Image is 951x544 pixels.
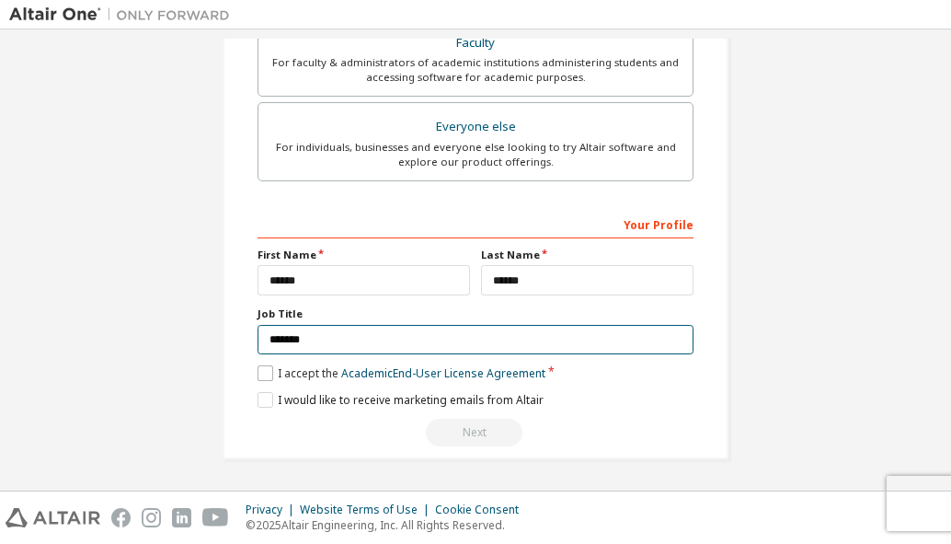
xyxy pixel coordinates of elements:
[111,508,131,527] img: facebook.svg
[269,30,682,56] div: Faculty
[246,503,300,517] div: Privacy
[6,508,100,527] img: altair_logo.svg
[481,248,693,262] label: Last Name
[341,365,545,381] a: Academic End-User License Agreement
[258,307,693,321] label: Job Title
[269,55,682,85] div: For faculty & administrators of academic institutions administering students and accessing softwa...
[9,6,239,24] img: Altair One
[269,140,682,169] div: For individuals, businesses and everyone else looking to try Altair software and explore our prod...
[258,365,545,381] label: I accept the
[246,517,530,533] p: © 2025 Altair Engineering, Inc. All Rights Reserved.
[258,419,693,446] div: Read and acccept EULA to continue
[258,248,470,262] label: First Name
[269,114,682,140] div: Everyone else
[142,508,161,527] img: instagram.svg
[258,392,544,408] label: I would like to receive marketing emails from Altair
[202,508,229,527] img: youtube.svg
[300,503,435,517] div: Website Terms of Use
[435,503,530,517] div: Cookie Consent
[258,209,693,238] div: Your Profile
[172,508,191,527] img: linkedin.svg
